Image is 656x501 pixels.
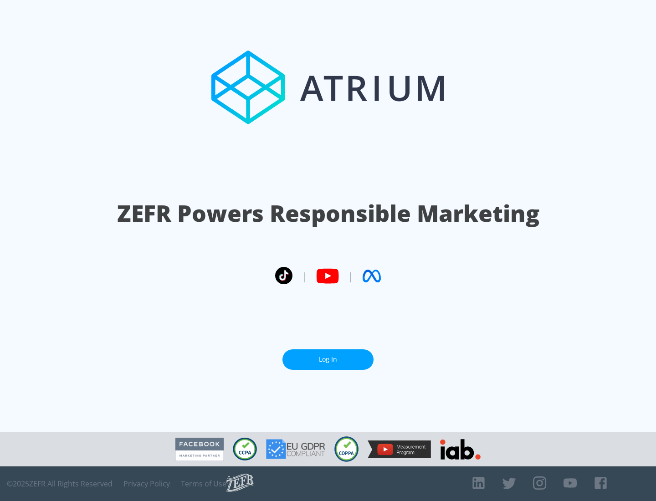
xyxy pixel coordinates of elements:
span: | [348,269,354,283]
img: Facebook Marketing Partner [175,438,224,461]
img: IAB [440,439,481,460]
img: GDPR Compliant [266,439,325,459]
img: COPPA Compliant [334,436,359,462]
h1: ZEFR Powers Responsible Marketing [117,198,539,229]
span: © 2025 ZEFR All Rights Reserved [7,479,113,488]
img: CCPA Compliant [233,438,257,460]
img: YouTube Measurement Program [368,440,431,458]
a: Terms of Use [181,479,226,488]
a: Log In [282,349,374,370]
span: | [302,269,307,283]
a: Privacy Policy [123,479,170,488]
